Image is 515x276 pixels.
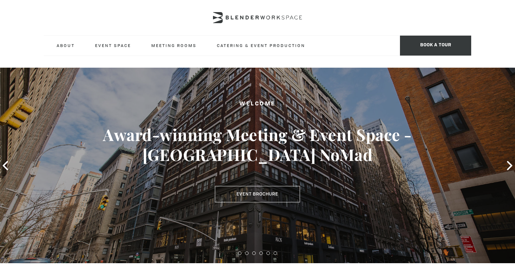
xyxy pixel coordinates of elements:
[215,186,300,203] a: Event Brochure
[26,100,489,109] h2: Welcome
[400,36,471,56] span: Book a tour
[51,36,80,55] a: About
[89,36,137,55] a: Event Space
[146,36,202,55] a: Meeting Rooms
[211,36,311,55] a: Catering & Event Production
[26,125,489,165] h3: Award-winning Meeting & Event Space - [GEOGRAPHIC_DATA] NoMad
